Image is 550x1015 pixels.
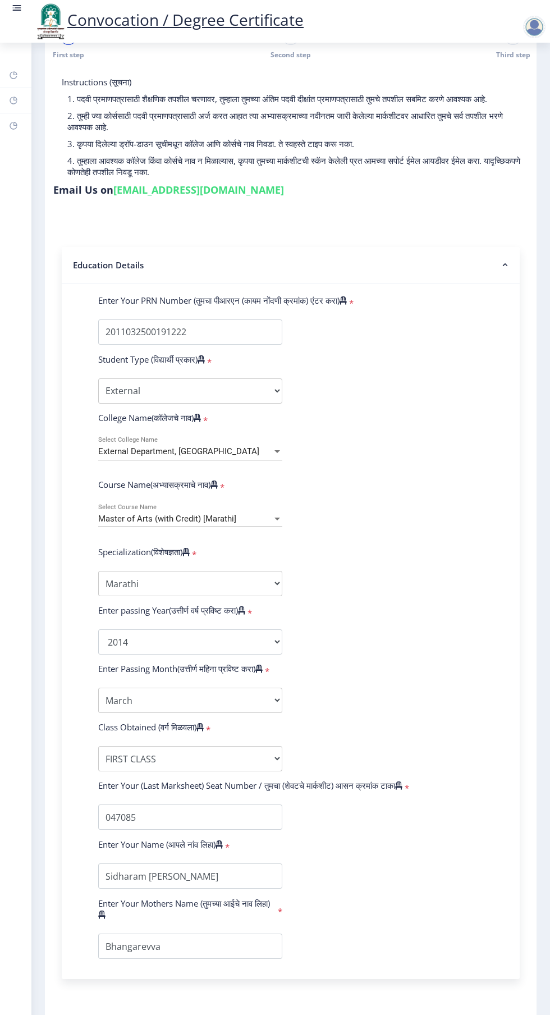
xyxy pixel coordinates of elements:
[98,412,201,423] label: College Name(कॉलेजचे नाव)
[67,155,525,177] p: 4. तुम्हाला आवश्यक कॉलेज किंवा कोर्सचे नाव न मिळाल्यास, कृपया तुमच्या मार्कशीटची स्कॅन केलेली प्र...
[98,804,282,830] input: Enter Your Seat Number
[98,898,276,920] label: Enter Your Mothers Name (तुमच्या आईचे नाव लिहा)
[98,546,190,557] label: Specialization(विशेषज्ञता)
[67,138,525,149] p: 3. कृपया दिलेल्या ड्रॉप-डाउन सूचीमधून कॉलेज आणि कोर्सचे नाव निवडा. ते स्वहस्ते टाइप करू नका.
[98,934,282,959] input: Enter Your Mothers Name
[67,93,525,104] p: 1. पदवी प्रमाणपत्रासाठी शैक्षणिक तपशील चरणावर, तुम्हाला तुमच्या अंतिम पदवी दीक्षांत प्रमाणपत्रासा...
[98,605,245,616] label: Enter passing Year(उत्तीर्ण वर्ष प्रविष्ट करा)
[98,663,263,674] label: Enter Passing Month(उत्तीर्ण महिना प्रविष्ट करा)
[98,319,282,345] input: PRN Number
[271,50,311,60] span: Second step
[53,183,284,196] h6: Email Us on
[113,183,284,196] a: [EMAIL_ADDRESS][DOMAIN_NAME]
[98,780,402,791] label: Enter Your (Last Marksheet) Seat Number / तुमचा (शेवटचे मार्कशीट) आसन क्रमांक टाका
[34,2,67,40] img: logo
[98,446,259,456] span: External Department, [GEOGRAPHIC_DATA]
[496,50,530,60] span: Third step
[98,354,205,365] label: Student Type (विद्यार्थी प्रकार)
[98,479,218,490] label: Course Name(अभ्यासक्रमाचे नाव)
[98,514,236,524] span: Master of Arts (with Credit) [Marathi]
[98,863,282,889] input: Enter Your Name
[53,50,84,60] span: First step
[67,110,525,132] p: 2. तुम्ही ज्या कोर्ससाठी पदवी प्रमाणपत्रासाठी अर्ज करत आहात त्या अभ्यासक्रमाच्या नवीनतम जारी केले...
[34,9,304,30] a: Convocation / Degree Certificate
[98,295,347,306] label: Enter Your PRN Number (तुमचा पीआरएन (कायम नोंदणी क्रमांक) एंटर करा)
[98,839,223,850] label: Enter Your Name (आपले नांव लिहा)
[62,76,131,88] span: Instructions (सूचना)
[62,247,520,284] nb-accordion-item-header: Education Details
[98,721,204,733] label: Class Obtained (वर्ग मिळवला)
